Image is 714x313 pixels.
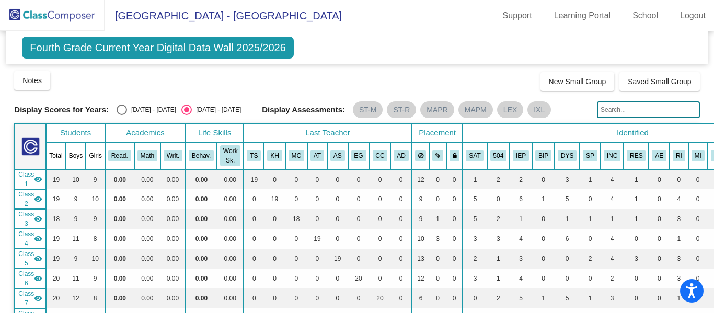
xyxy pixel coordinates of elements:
[307,189,327,209] td: 0
[601,189,624,209] td: 4
[601,249,624,269] td: 4
[186,189,217,209] td: 0.00
[348,142,370,169] th: Eva Garcia
[597,101,700,118] input: Search...
[285,209,307,229] td: 18
[649,169,670,189] td: 0
[244,209,264,229] td: 0
[624,169,649,189] td: 1
[327,229,348,249] td: 0
[463,288,487,308] td: 0
[446,142,463,169] th: Keep with teacher
[244,249,264,269] td: 0
[532,209,555,229] td: 0
[688,229,708,249] td: 0
[105,169,134,189] td: 0.00
[580,229,601,249] td: 0
[307,142,327,169] th: Alma Tanon
[387,101,416,118] mat-chip: ST-R
[670,189,688,209] td: 4
[327,189,348,209] td: 0
[463,142,487,169] th: SAT
[627,150,646,161] button: RES
[429,269,446,288] td: 0
[105,7,342,24] span: [GEOGRAPHIC_DATA] - [GEOGRAPHIC_DATA]
[652,150,666,161] button: AE
[624,249,649,269] td: 3
[15,288,46,308] td: Callie Collier - 208
[22,76,42,85] span: Notes
[494,7,540,24] a: Support
[186,249,217,269] td: 0.00
[15,269,46,288] td: Eva Garcia - 207
[412,142,430,169] th: Keep away students
[244,269,264,288] td: 0
[117,105,241,115] mat-radio-group: Select an option
[487,269,510,288] td: 1
[18,229,34,248] span: Class 4
[370,142,391,169] th: Callie Collier
[160,229,186,249] td: 0.00
[446,169,463,189] td: 0
[348,269,370,288] td: 20
[670,229,688,249] td: 1
[446,249,463,269] td: 0
[15,249,46,269] td: Amelda Salinas - 204
[105,229,134,249] td: 0.00
[673,150,685,161] button: RI
[351,150,366,161] button: EG
[580,189,601,209] td: 0
[105,249,134,269] td: 0.00
[164,150,182,161] button: Writ.
[264,249,285,269] td: 0
[160,269,186,288] td: 0.00
[330,150,345,161] button: AS
[22,37,294,59] span: Fourth Grade Current Year Digital Data Wall 2025/2026
[264,288,285,308] td: 0
[244,142,264,169] th: Tania Silva
[532,269,555,288] td: 0
[327,169,348,189] td: 0
[555,269,580,288] td: 0
[624,142,649,169] th: Resource
[463,249,487,269] td: 2
[373,150,388,161] button: CC
[244,288,264,308] td: 0
[267,150,282,161] button: KH
[160,169,186,189] td: 0.00
[624,189,649,209] td: 1
[420,101,454,118] mat-chip: MAPR
[217,209,244,229] td: 0.00
[66,189,86,209] td: 9
[264,269,285,288] td: 0
[390,249,411,269] td: 0
[264,189,285,209] td: 19
[18,249,34,268] span: Class 5
[134,229,160,249] td: 0.00
[532,249,555,269] td: 0
[46,209,65,229] td: 18
[105,189,134,209] td: 0.00
[217,229,244,249] td: 0.00
[264,209,285,229] td: 0
[34,195,42,203] mat-icon: visibility
[15,169,46,189] td: Tania Silva - 202
[285,249,307,269] td: 0
[688,189,708,209] td: 0
[649,142,670,169] th: Adaptive Education
[532,142,555,169] th: Behavior Intervention Plan
[15,189,46,209] td: Kate Heyser - 203
[463,209,487,229] td: 5
[624,229,649,249] td: 0
[429,189,446,209] td: 0
[558,150,577,161] button: DYS
[670,169,688,189] td: 0
[412,169,430,189] td: 12
[134,189,160,209] td: 0.00
[264,142,285,169] th: Kate Heyser
[619,72,699,91] button: Saved Small Group
[285,142,307,169] th: Monica Carrillo
[390,209,411,229] td: 0
[390,229,411,249] td: 0
[549,77,606,86] span: New Small Group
